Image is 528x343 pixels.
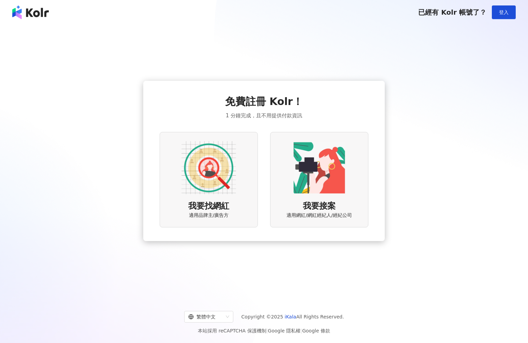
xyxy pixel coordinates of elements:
span: 已經有 Kolr 帳號了？ [418,8,486,16]
button: 登入 [492,5,516,19]
span: | [266,328,268,333]
span: 適用網紅/網紅經紀人/經紀公司 [287,212,352,219]
span: Copyright © 2025 All Rights Reserved. [241,313,344,321]
a: iKala [285,314,296,319]
a: Google 隱私權 [268,328,300,333]
span: 我要接案 [303,200,336,212]
span: | [300,328,302,333]
img: KOL identity option [292,140,347,195]
span: 我要找網紅 [188,200,229,212]
div: 繁體中文 [188,311,223,322]
span: 1 分鐘完成，且不用提供付款資訊 [226,111,302,120]
span: 免費註冊 Kolr！ [225,94,303,109]
a: Google 條款 [302,328,330,333]
img: AD identity option [181,140,236,195]
span: 登入 [499,10,509,15]
img: logo [12,5,49,19]
span: 適用品牌主/廣告方 [189,212,229,219]
span: 本站採用 reCAPTCHA 保護機制 [198,327,330,335]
